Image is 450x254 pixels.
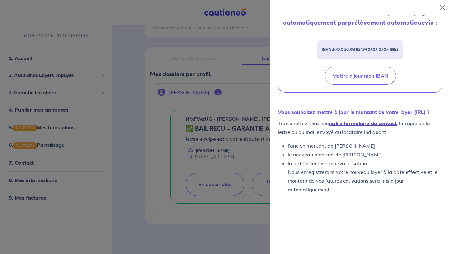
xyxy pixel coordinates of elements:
[437,3,447,13] button: Close
[288,150,442,159] li: le nouveau montant de [PERSON_NAME]
[288,141,442,150] li: l’ancien montant de [PERSON_NAME]
[278,109,430,115] strong: Vous souhaitez mettre à jour le montant de votre loyer (IRL) ?
[333,47,398,52] em: FRXX 30003 03494 XXXX XXXX 8989
[278,119,442,136] p: Transmettez nous, via , la copie de la lettre ou du mail envoyé au locataire indiquant :
[288,159,442,194] li: la date effective de revalorisation Nous enregistrerons votre nouveau loyer à la date effective e...
[329,120,397,126] a: notre formulaire de contact
[325,67,396,85] button: Mettre à jour mon IBAN
[322,47,398,52] strong: IBAN :
[283,8,437,28] p: Vos factures associées à votre compte sont payées automatiquement par via :
[348,18,425,27] strong: prélèvement automatique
